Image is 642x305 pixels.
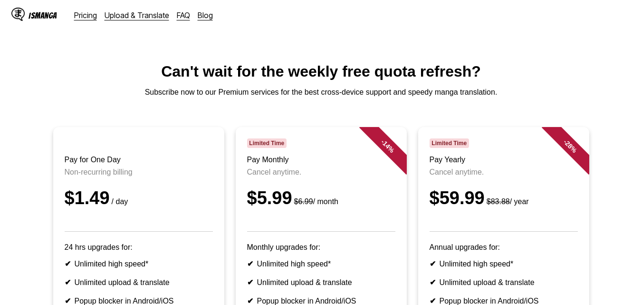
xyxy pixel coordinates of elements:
b: ✔ [247,278,253,286]
li: Unlimited upload & translate [247,278,395,287]
b: ✔ [430,278,436,286]
div: IsManga [29,11,57,20]
small: / year [485,197,529,206]
p: Cancel anytime. [247,168,395,177]
p: Annual upgrades for: [430,243,578,252]
b: ✔ [65,297,71,305]
h1: Can't wait for the weekly free quota refresh? [8,63,634,80]
p: Cancel anytime. [430,168,578,177]
b: ✔ [65,260,71,268]
a: Upload & Translate [105,10,169,20]
s: $6.99 [294,197,313,206]
a: Pricing [74,10,97,20]
a: FAQ [177,10,190,20]
b: ✔ [430,297,436,305]
div: - 14 % [359,118,416,175]
b: ✔ [65,278,71,286]
li: Unlimited high speed* [65,259,213,268]
img: IsManga Logo [11,8,25,21]
span: Limited Time [430,138,469,148]
p: Non-recurring billing [65,168,213,177]
div: - 28 % [541,118,598,175]
a: IsManga LogoIsManga [11,8,74,23]
div: $59.99 [430,188,578,208]
b: ✔ [247,297,253,305]
div: $1.49 [65,188,213,208]
a: Blog [198,10,213,20]
p: Subscribe now to our Premium services for the best cross-device support and speedy manga translat... [8,88,634,97]
li: Unlimited upload & translate [430,278,578,287]
h3: Pay Monthly [247,156,395,164]
p: 24 hrs upgrades for: [65,243,213,252]
li: Unlimited high speed* [247,259,395,268]
h3: Pay Yearly [430,156,578,164]
div: $5.99 [247,188,395,208]
h3: Pay for One Day [65,156,213,164]
s: $83.88 [487,197,510,206]
small: / month [292,197,338,206]
small: / day [110,197,128,206]
b: ✔ [247,260,253,268]
span: Limited Time [247,138,287,148]
li: Unlimited high speed* [430,259,578,268]
p: Monthly upgrades for: [247,243,395,252]
li: Unlimited upload & translate [65,278,213,287]
b: ✔ [430,260,436,268]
